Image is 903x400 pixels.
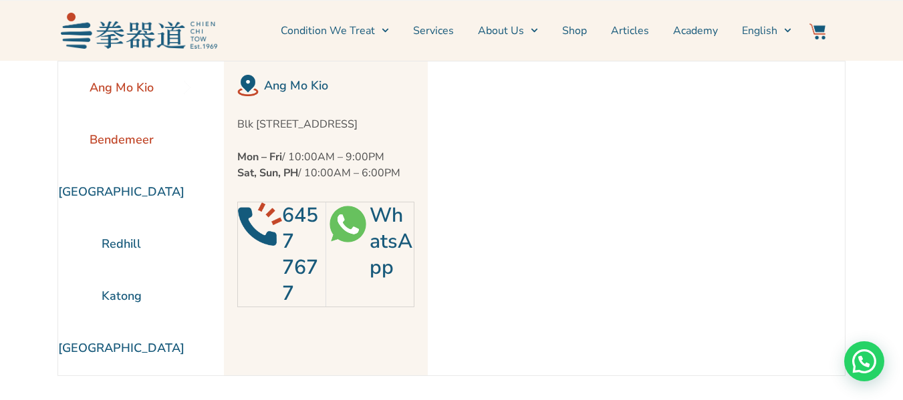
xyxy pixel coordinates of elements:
[282,202,318,307] a: 6457 7677
[370,202,412,281] a: WhatsApp
[237,166,298,180] strong: Sat, Sun, PH
[224,14,792,47] nav: Menu
[742,14,791,47] a: Switch to English
[281,14,389,47] a: Condition We Treat
[237,149,414,181] p: / 10:00AM – 9:00PM / 10:00AM – 6:00PM
[478,14,538,47] a: About Us
[237,116,414,132] p: Blk [STREET_ADDRESS]
[264,76,414,95] h2: Ang Mo Kio
[237,150,282,164] strong: Mon – Fri
[673,14,718,47] a: Academy
[413,14,454,47] a: Services
[742,23,777,39] span: English
[611,14,649,47] a: Articles
[428,61,806,375] iframe: Chien Chi Tow Healthcare Ang Mo Kio
[809,23,825,39] img: Website Icon-03
[562,14,587,47] a: Shop
[844,341,884,381] div: Need help? WhatsApp contact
